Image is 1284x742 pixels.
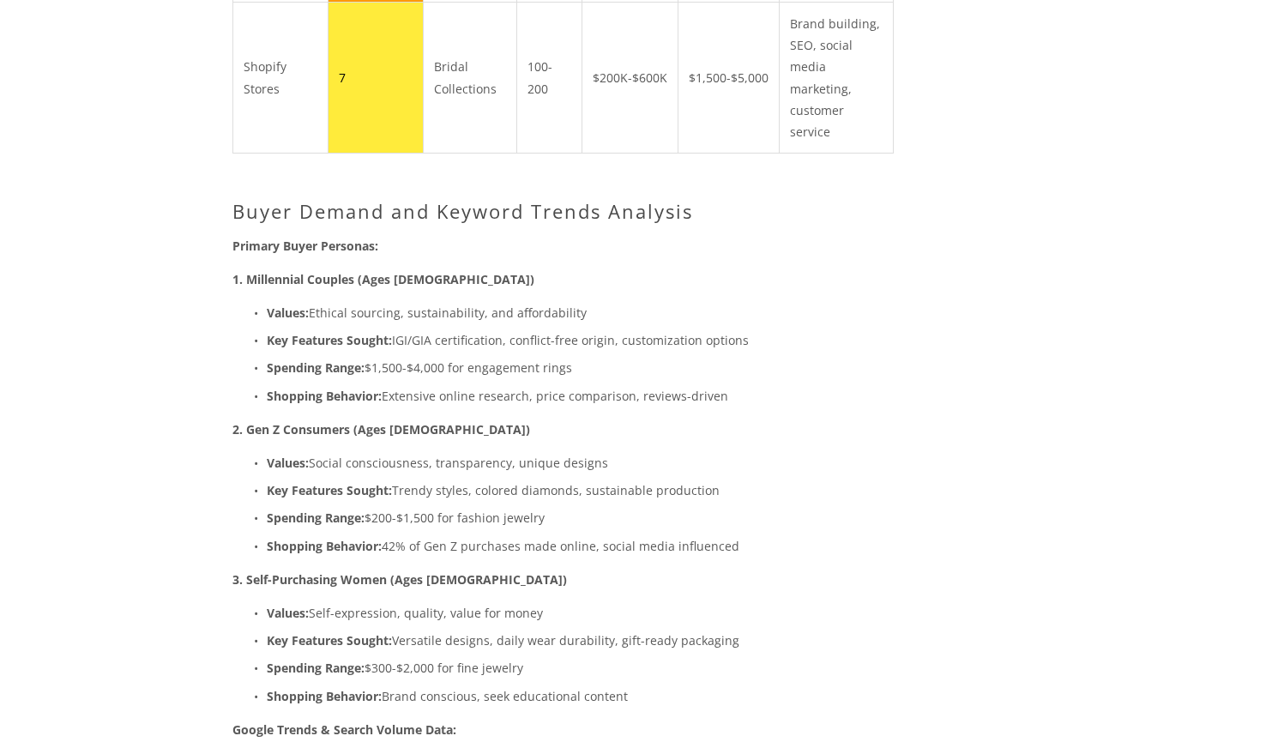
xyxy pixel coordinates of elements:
strong: Primary Buyer Personas: [232,238,378,254]
strong: 1. Millennial Couples (Ages [DEMOGRAPHIC_DATA]) [232,271,534,287]
strong: Values: [267,455,309,471]
p: 42% of Gen Z purchases made online, social media influenced [267,535,834,557]
p: Ethical sourcing, sustainability, and affordability [267,302,834,323]
td: Bridal Collections [423,2,516,153]
p: Extensive online research, price comparison, reviews-driven [267,385,834,407]
strong: Shopping Behavior: [267,688,382,704]
strong: Key Features Sought: [267,482,392,498]
p: Trendy styles, colored diamonds, sustainable production [267,480,834,501]
p: $300-$2,000 for fine jewelry [267,657,834,679]
p: Brand conscious, seek educational content [267,685,834,707]
p: IGI/GIA certification, conflict-free origin, customization options [267,329,834,351]
p: Social consciousness, transparency, unique designs [267,452,834,474]
strong: Key Features Sought: [267,632,392,648]
td: Brand building, SEO, social media marketing, customer service [779,2,893,153]
p: Self-expression, quality, value for money [267,602,834,624]
td: $1,500-$5,000 [678,2,779,153]
h2: Buyer Demand and Keyword Trends Analysis [232,200,834,222]
td: $200K-$600K [582,2,678,153]
p: Versatile designs, daily wear durability, gift-ready packaging [267,630,834,651]
strong: Values: [267,605,309,621]
strong: Spending Range: [267,510,365,526]
strong: 3. Self-Purchasing Women (Ages [DEMOGRAPHIC_DATA]) [232,571,567,588]
strong: Shopping Behavior: [267,538,382,554]
p: $200-$1,500 for fashion jewelry [267,507,834,528]
td: 100-200 [516,2,582,153]
strong: Values: [267,305,309,321]
strong: Spending Range: [267,660,365,676]
strong: Google Trends & Search Volume Data: [232,721,456,738]
td: Shopify Stores [232,2,328,153]
strong: Key Features Sought: [267,332,392,348]
td: 7 [328,2,423,153]
strong: Spending Range: [267,359,365,376]
strong: 2. Gen Z Consumers (Ages [DEMOGRAPHIC_DATA]) [232,421,530,437]
strong: Shopping Behavior: [267,388,382,404]
p: $1,500-$4,000 for engagement rings [267,357,834,378]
